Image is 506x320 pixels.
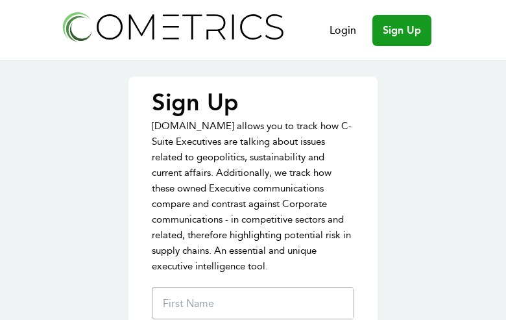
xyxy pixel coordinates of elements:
p: Sign Up [152,90,354,116]
img: Cometrics logo [59,8,286,45]
a: Login [330,23,356,38]
a: Sign Up [372,15,431,46]
input: First Name [158,288,354,319]
p: [DOMAIN_NAME] allows you to track how C-Suite Executives are talking about issues related to geop... [152,118,354,274]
